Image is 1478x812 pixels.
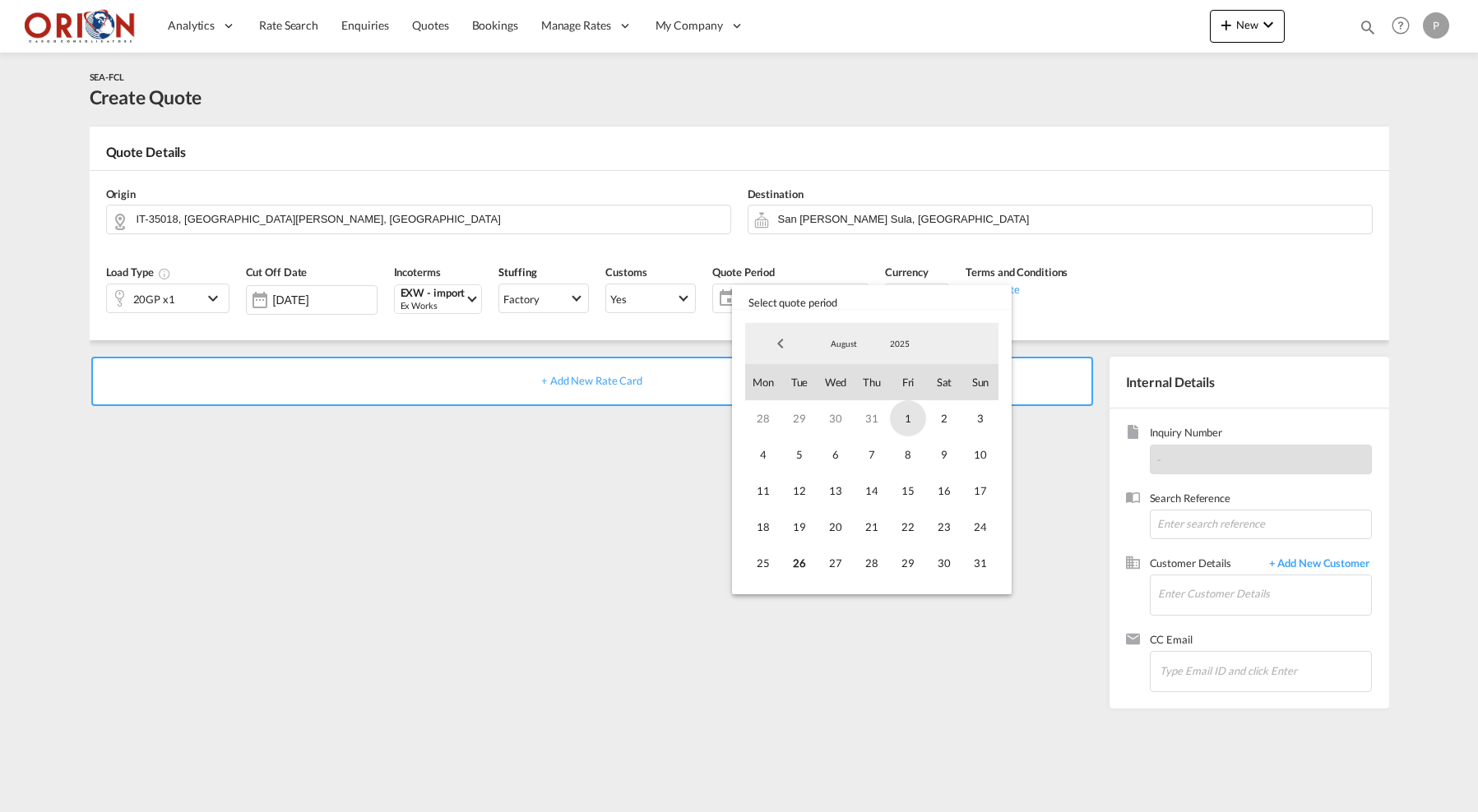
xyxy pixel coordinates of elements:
span: 2025 [873,338,926,349]
span: Fri [890,364,926,400]
span: Sun [962,364,998,400]
span: Thu [854,364,890,400]
md-select: Month: August [816,331,872,356]
span: Select quote period [732,285,1012,310]
span: Wed [818,364,854,400]
span: Previous Month [764,327,797,360]
span: August [818,338,870,349]
span: Mon [745,364,781,400]
md-select: Year: 2025 [872,331,928,356]
span: Sat [926,364,962,400]
span: Tue [781,364,818,400]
